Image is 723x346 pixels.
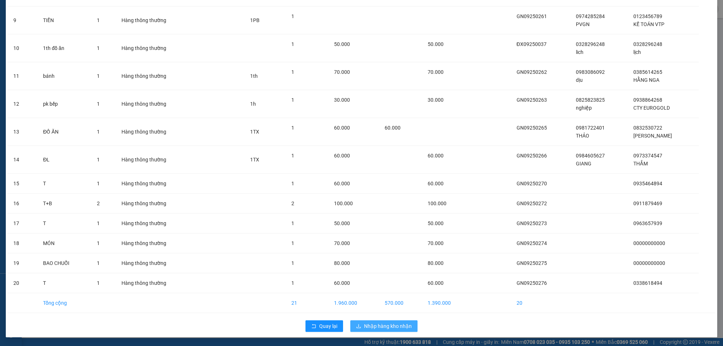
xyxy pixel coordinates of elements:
[633,220,662,226] span: 0963657939
[250,73,258,79] span: 1th
[97,157,100,163] span: 1
[116,214,196,233] td: Hàng thông thường
[633,21,664,27] span: KẾ TOÁN VTP
[576,125,605,131] span: 0981722401
[8,194,37,214] td: 16
[633,77,659,83] span: HẰNG NGA
[633,280,662,286] span: 0338618494
[633,97,662,103] span: 0938864268
[37,118,91,146] td: ĐỒ ĂN
[116,118,196,146] td: Hàng thông thường
[517,240,547,246] span: GN09250274
[576,105,592,111] span: nghiệp
[8,118,37,146] td: 13
[576,13,605,19] span: 0974285284
[633,125,662,131] span: 0832530722
[633,161,648,166] span: THẮM
[8,214,37,233] td: 17
[428,201,446,206] span: 100.000
[633,133,672,139] span: [PERSON_NAME]
[334,220,350,226] span: 50.000
[8,34,37,62] td: 10
[37,214,91,233] td: T
[291,97,294,103] span: 1
[517,125,547,131] span: GN09250265
[633,240,665,246] span: 00000000000
[97,101,100,107] span: 1
[97,17,100,23] span: 1
[311,324,316,329] span: rollback
[428,153,444,159] span: 60.000
[379,293,422,313] td: 570.000
[291,240,294,246] span: 1
[334,41,350,47] span: 50.000
[250,129,259,135] span: 1TX
[576,161,591,166] span: GIANG
[291,280,294,286] span: 1
[517,181,547,186] span: GN09250270
[291,41,294,47] span: 1
[385,125,401,131] span: 60.000
[97,280,100,286] span: 1
[37,293,91,313] td: Tổng cộng
[97,45,100,51] span: 1
[291,181,294,186] span: 1
[422,293,471,313] td: 1.390.000
[428,41,444,47] span: 50.000
[37,62,91,90] td: bánh
[37,90,91,118] td: pk bếp
[291,125,294,131] span: 1
[517,97,547,103] span: GN09250263
[633,49,641,55] span: lịch
[250,101,256,107] span: 1h
[97,220,100,226] span: 1
[364,322,412,330] span: Nhập hàng kho nhận
[8,253,37,273] td: 19
[116,90,196,118] td: Hàng thông thường
[633,260,665,266] span: 00000000000
[250,17,260,23] span: 1PB
[291,13,294,19] span: 1
[576,41,605,47] span: 0328296248
[116,253,196,273] td: Hàng thông thường
[356,324,361,329] span: download
[576,97,605,103] span: 0825823825
[633,13,662,19] span: 0123456789
[428,220,444,226] span: 50.000
[97,260,100,266] span: 1
[305,320,343,332] button: rollbackQuay lại
[97,240,100,246] span: 1
[291,69,294,75] span: 1
[334,181,350,186] span: 60.000
[517,153,547,159] span: GN09250266
[334,260,350,266] span: 80.000
[576,133,589,139] span: THẢO
[8,273,37,293] td: 20
[517,260,547,266] span: GN09250275
[334,153,350,159] span: 60.000
[633,69,662,75] span: 0385614265
[517,69,547,75] span: GN09250262
[116,34,196,62] td: Hàng thông thường
[517,220,547,226] span: GN09250273
[291,260,294,266] span: 1
[428,280,444,286] span: 60.000
[633,41,662,47] span: 0328296248
[428,69,444,75] span: 70.000
[37,273,91,293] td: T
[511,293,570,313] td: 20
[116,7,196,34] td: Hàng thông thường
[8,90,37,118] td: 12
[517,13,547,19] span: GN09250261
[37,194,91,214] td: T+B
[334,280,350,286] span: 60.000
[517,280,547,286] span: GN09250276
[334,69,350,75] span: 70.000
[291,153,294,159] span: 1
[250,157,259,163] span: 1TX
[428,97,444,103] span: 30.000
[8,7,37,34] td: 9
[116,233,196,253] td: Hàng thông thường
[8,62,37,90] td: 11
[334,125,350,131] span: 60.000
